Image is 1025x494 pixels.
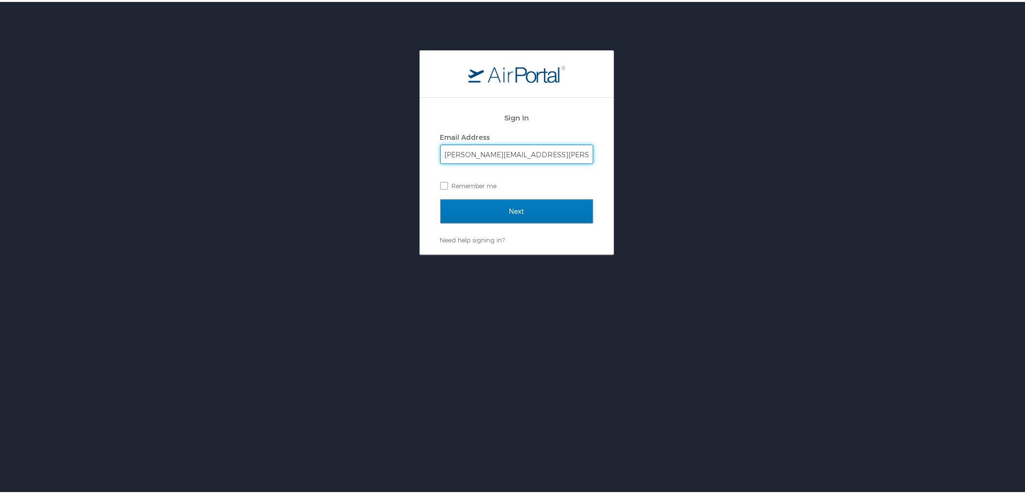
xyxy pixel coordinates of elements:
[440,177,593,191] label: Remember me
[440,234,505,242] a: Need help signing in?
[440,131,490,139] label: Email Address
[440,110,593,121] h2: Sign In
[468,63,565,81] img: logo
[440,197,593,222] input: Next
